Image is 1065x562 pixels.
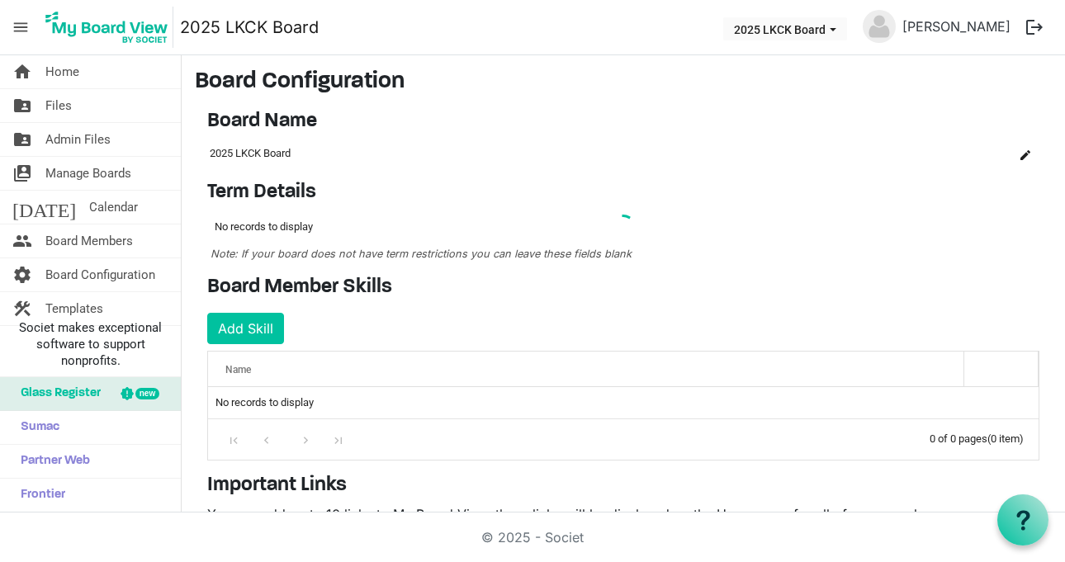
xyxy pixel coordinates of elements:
td: 2025 LKCK Board column header Name [207,139,982,168]
span: 0 of 0 pages [930,432,987,445]
span: Admin Files [45,123,111,156]
a: My Board View Logo [40,7,180,48]
h4: Term Details [207,181,1039,205]
span: settings [12,258,32,291]
h4: Important Links [207,474,1039,498]
span: Glass Register [12,377,101,410]
span: home [12,55,32,88]
span: Note: If your board does not have term restrictions you can leave these fields blank [211,248,632,260]
span: Name [225,364,251,375]
span: construction [12,292,32,325]
h4: Board Member Skills [207,276,1039,300]
div: 0 of 0 pages (0 item) [930,419,1039,455]
span: folder_shared [12,123,32,156]
div: Go to next page [295,427,317,451]
span: folder_shared [12,89,32,122]
h4: Board Name [207,110,1039,134]
td: No records to display [208,387,1039,418]
span: Societ makes exceptional software to support nonprofits. [7,319,173,369]
a: 2025 LKCK Board [180,11,319,44]
span: Manage Boards [45,157,131,190]
span: people [12,224,32,257]
span: Home [45,55,79,88]
span: [DATE] [12,191,76,224]
span: Sumac [12,411,59,444]
span: Board Configuration [45,258,155,291]
div: Go to last page [327,427,349,451]
span: Board Members [45,224,133,257]
span: menu [5,12,36,43]
p: You can add up to 10 links to My Board View, these links will be displayed on the Home page for a... [207,504,1039,524]
span: Files [45,89,72,122]
span: (0 item) [987,432,1024,445]
a: © 2025 - Societ [481,529,584,545]
span: Frontier [12,479,65,512]
span: Calendar [89,191,138,224]
div: Go to first page [223,427,245,451]
span: Templates [45,292,103,325]
span: switch_account [12,157,32,190]
div: Go to previous page [255,427,277,451]
span: Partner Web [12,445,90,478]
h3: Board Configuration [195,68,1052,97]
button: Add Skill [207,313,284,344]
img: My Board View Logo [40,7,173,48]
div: new [135,388,159,399]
